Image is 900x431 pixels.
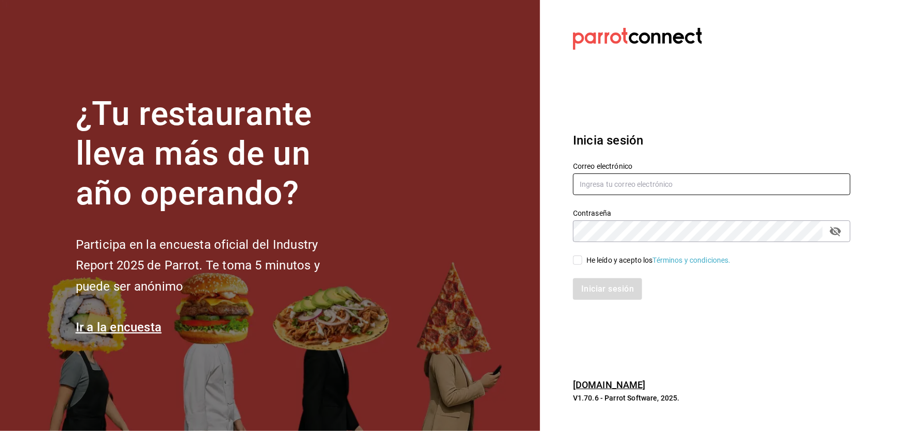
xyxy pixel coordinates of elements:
a: Ir a la encuesta [76,320,162,334]
label: Contraseña [573,210,850,217]
p: V1.70.6 - Parrot Software, 2025. [573,393,850,403]
a: [DOMAIN_NAME] [573,379,646,390]
a: Términos y condiciones. [653,256,731,264]
div: He leído y acepto los [586,255,731,266]
h1: ¿Tu restaurante lleva más de un año operando? [76,94,354,213]
button: passwordField [827,222,844,240]
h2: Participa en la encuesta oficial del Industry Report 2025 de Parrot. Te toma 5 minutos y puede se... [76,234,354,297]
input: Ingresa tu correo electrónico [573,173,850,195]
h3: Inicia sesión [573,131,850,150]
label: Correo electrónico [573,163,850,170]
